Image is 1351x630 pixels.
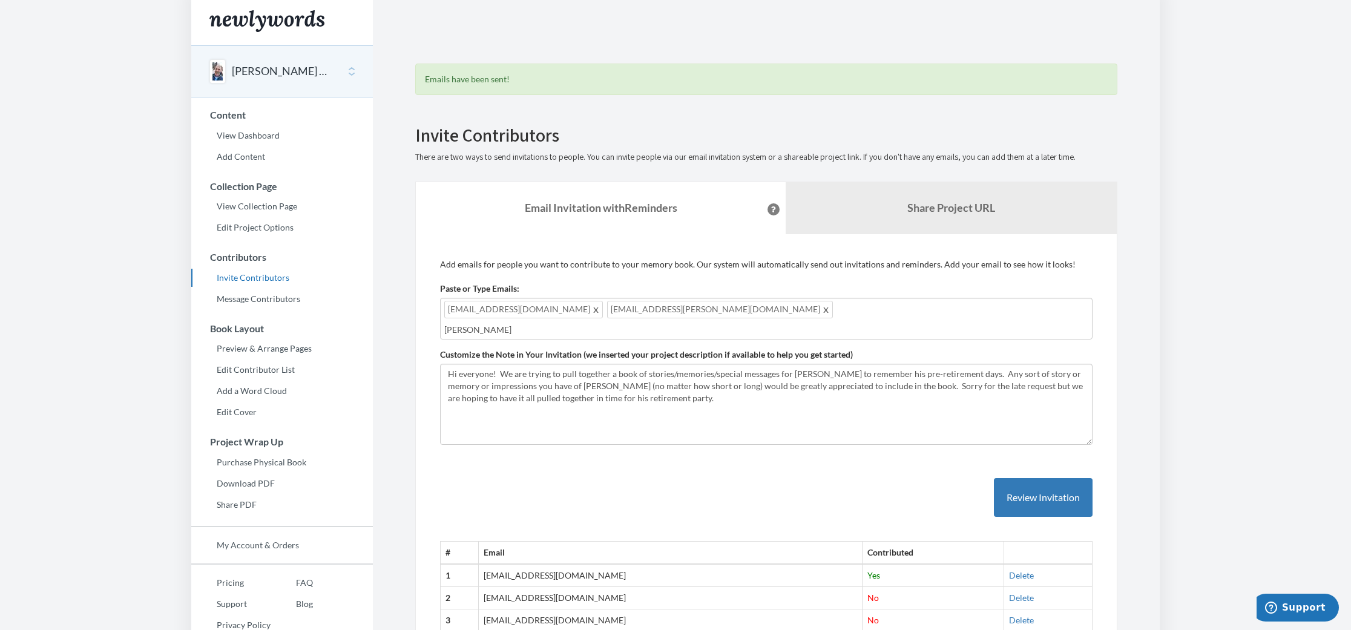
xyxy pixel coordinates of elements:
a: Preview & Arrange Pages [191,340,373,358]
h3: Content [192,110,373,120]
div: Emails have been sent! [415,64,1117,95]
a: Pricing [191,574,271,592]
label: Customize the Note in Your Invitation (we inserted your project description if available to help ... [440,349,853,361]
a: Support [191,595,271,613]
a: Add Content [191,148,373,166]
a: Download PDF [191,474,373,493]
a: Invite Contributors [191,269,373,287]
span: [EMAIL_ADDRESS][PERSON_NAME][DOMAIN_NAME] [607,301,833,318]
a: Delete [1009,592,1034,603]
a: Edit Cover [191,403,373,421]
textarea: Hi everyone! We are trying to pull together a book of stories/memories/special messages for [PERS... [440,364,1093,445]
th: # [441,542,479,564]
a: View Dashboard [191,126,373,145]
a: Message Contributors [191,290,373,308]
h2: Invite Contributors [415,125,1117,145]
a: FAQ [271,574,313,592]
th: Contributed [863,542,1004,564]
label: Paste or Type Emails: [440,283,519,295]
a: Delete [1009,570,1034,580]
a: Blog [271,595,313,613]
th: 2 [441,587,479,609]
h3: Project Wrap Up [192,436,373,447]
p: Add emails for people you want to contribute to your memory book. Our system will automatically s... [440,258,1093,271]
button: Review Invitation [994,478,1093,517]
img: Newlywords logo [209,10,324,32]
span: Yes [867,570,880,580]
a: My Account & Orders [191,536,373,554]
a: Share PDF [191,496,373,514]
th: 1 [441,564,479,586]
a: Delete [1009,615,1034,625]
button: [PERSON_NAME] Retirement Party [232,64,330,79]
input: Add contributor email(s) here... [444,323,1088,336]
a: Purchase Physical Book [191,453,373,471]
td: [EMAIL_ADDRESS][DOMAIN_NAME] [478,587,862,609]
b: Share Project URL [907,201,995,214]
th: Email [478,542,862,564]
span: No [867,592,879,603]
a: Add a Word Cloud [191,382,373,400]
td: [EMAIL_ADDRESS][DOMAIN_NAME] [478,564,862,586]
a: Edit Project Options [191,218,373,237]
span: No [867,615,879,625]
h3: Contributors [192,252,373,263]
a: Edit Contributor List [191,361,373,379]
h3: Collection Page [192,181,373,192]
iframe: Opens a widget where you can chat to one of our agents [1257,594,1339,624]
a: View Collection Page [191,197,373,215]
span: [EMAIL_ADDRESS][DOMAIN_NAME] [444,301,603,318]
strong: Email Invitation with Reminders [525,201,677,214]
p: There are two ways to send invitations to people. You can invite people via our email invitation ... [415,151,1117,163]
h3: Book Layout [192,323,373,334]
